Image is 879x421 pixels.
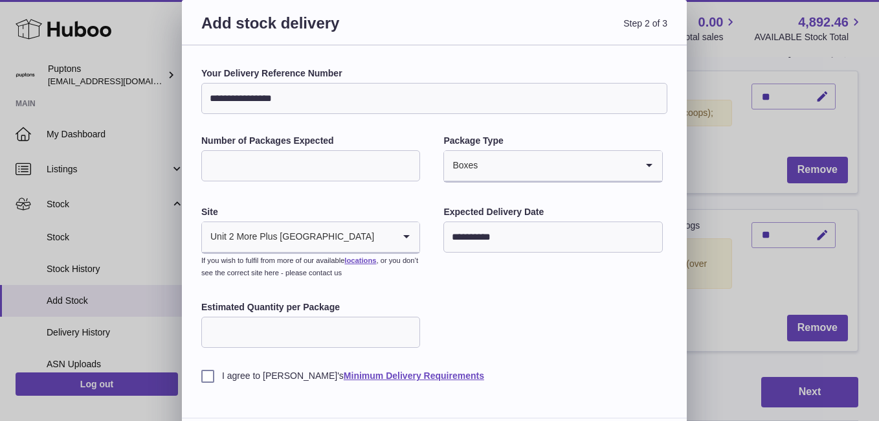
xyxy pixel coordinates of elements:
[478,151,636,181] input: Search for option
[201,67,667,80] label: Your Delivery Reference Number
[344,370,484,381] a: Minimum Delivery Requirements
[201,206,420,218] label: Site
[201,256,418,277] small: If you wish to fulfil from more of our available , or you don’t see the correct site here - pleas...
[201,370,667,382] label: I agree to [PERSON_NAME]'s
[443,206,662,218] label: Expected Delivery Date
[444,151,662,182] div: Search for option
[201,301,420,313] label: Estimated Quantity per Package
[443,135,662,147] label: Package Type
[375,222,394,252] input: Search for option
[344,256,376,264] a: locations
[434,13,667,49] span: Step 2 of 3
[444,151,478,181] span: Boxes
[201,13,434,49] h3: Add stock delivery
[201,135,420,147] label: Number of Packages Expected
[202,222,419,253] div: Search for option
[202,222,375,252] span: Unit 2 More Plus [GEOGRAPHIC_DATA]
